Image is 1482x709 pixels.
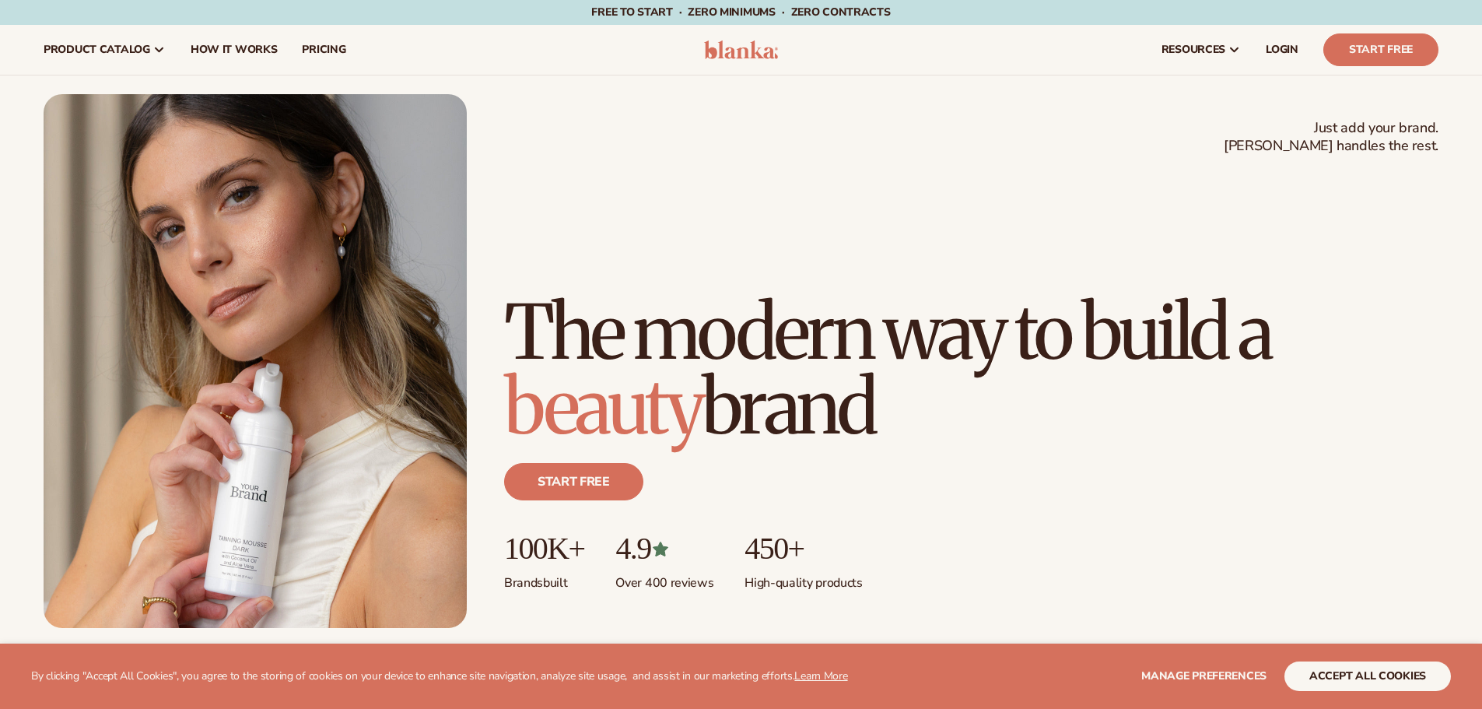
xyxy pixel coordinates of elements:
span: beauty [504,360,702,454]
button: accept all cookies [1284,662,1451,691]
p: Over 400 reviews [615,566,713,591]
a: LOGIN [1253,25,1311,75]
img: Female holding tanning mousse. [44,94,467,628]
span: Free to start · ZERO minimums · ZERO contracts [591,5,890,19]
span: resources [1161,44,1225,56]
a: resources [1149,25,1253,75]
a: product catalog [31,25,178,75]
button: Manage preferences [1141,662,1267,691]
p: 4.9 [615,532,713,566]
a: Start Free [1323,33,1438,66]
a: pricing [289,25,358,75]
p: Brands built [504,566,584,591]
span: LOGIN [1266,44,1298,56]
span: Manage preferences [1141,669,1267,683]
a: How It Works [178,25,290,75]
span: pricing [302,44,345,56]
span: product catalog [44,44,150,56]
a: Start free [504,463,643,500]
h1: The modern way to build a brand [504,295,1438,444]
p: 100K+ [504,532,584,566]
span: How It Works [191,44,278,56]
a: Learn More [794,669,847,683]
img: logo [704,40,778,59]
p: High-quality products [745,566,862,591]
p: By clicking "Accept All Cookies", you agree to the storing of cookies on your device to enhance s... [31,670,848,683]
p: 450+ [745,532,862,566]
span: Just add your brand. [PERSON_NAME] handles the rest. [1224,119,1438,156]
